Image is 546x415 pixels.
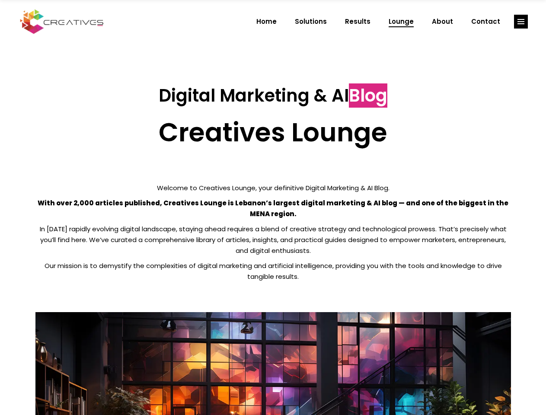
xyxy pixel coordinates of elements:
span: Contact [471,10,500,33]
p: Welcome to Creatives Lounge, your definitive Digital Marketing & AI Blog. [35,182,511,193]
img: Creatives [18,8,105,35]
a: link [514,15,528,29]
p: In [DATE] rapidly evolving digital landscape, staying ahead requires a blend of creative strategy... [35,223,511,256]
p: Our mission is to demystify the complexities of digital marketing and artificial intelligence, pr... [35,260,511,282]
span: Home [256,10,277,33]
strong: With over 2,000 articles published, Creatives Lounge is Lebanon’s largest digital marketing & AI ... [38,198,508,218]
span: Lounge [389,10,414,33]
h3: Digital Marketing & AI [35,85,511,106]
span: Results [345,10,370,33]
span: Blog [349,83,387,108]
span: About [432,10,453,33]
h2: Creatives Lounge [35,117,511,148]
a: Solutions [286,10,336,33]
a: Results [336,10,380,33]
span: Solutions [295,10,327,33]
a: Home [247,10,286,33]
a: Lounge [380,10,423,33]
a: Contact [462,10,509,33]
a: About [423,10,462,33]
